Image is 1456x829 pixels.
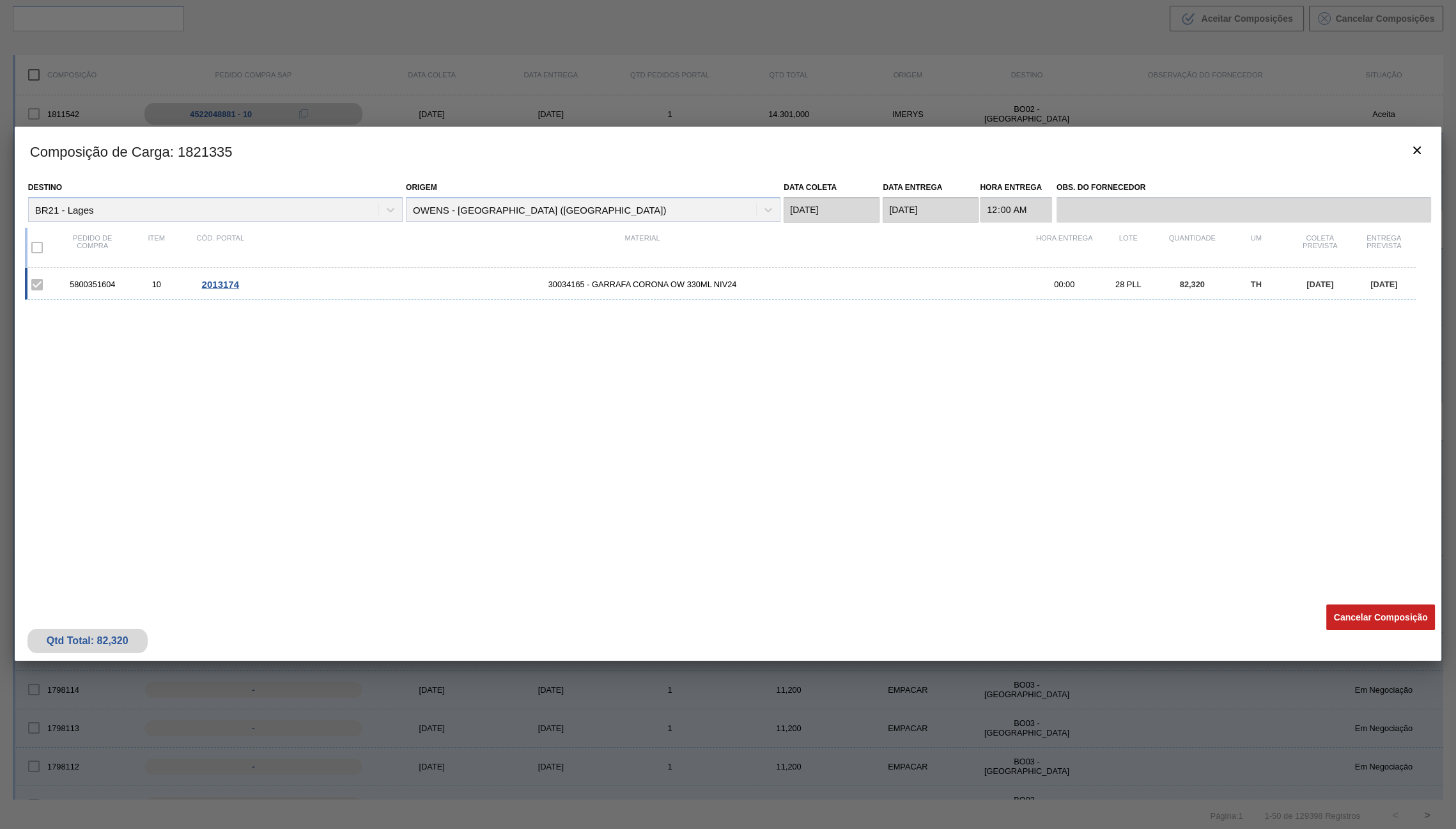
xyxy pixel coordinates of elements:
label: Obs. do Fornecedor [1057,178,1431,197]
div: 00:00 [1032,280,1096,289]
div: Item [125,234,189,261]
div: Hora Entrega [1032,234,1096,261]
label: Data coleta [784,183,837,192]
div: Quantidade [1160,234,1224,261]
h3: Composição de Carga : 1821335 [15,127,1441,175]
div: Lote [1096,234,1160,261]
div: Entrega Prevista [1352,234,1416,261]
span: 82,320 [1180,280,1205,289]
label: Destino [28,183,62,192]
label: Data entrega [883,183,942,192]
div: Ir para o Pedido [189,279,252,290]
span: 30034165 - GARRAFA CORONA OW 330ML NIV24 [252,280,1032,289]
span: [DATE] [1370,280,1397,289]
div: Pedido de compra [61,234,125,261]
button: Cancelar Composição [1326,604,1435,630]
div: Coleta Prevista [1288,234,1352,261]
div: 28 PLL [1096,280,1160,289]
span: [DATE] [1306,280,1333,289]
div: 10 [125,280,189,289]
label: Hora Entrega [980,178,1052,197]
span: 2013174 [202,279,239,290]
div: Material [252,234,1032,261]
div: Qtd Total: 82,320 [37,635,138,647]
label: Origem [406,183,437,192]
div: 5800351604 [61,280,125,289]
input: dd/mm/yyyy [784,197,879,223]
input: dd/mm/yyyy [883,197,979,223]
div: UM [1224,234,1288,261]
span: TH [1251,280,1262,289]
div: Cód. Portal [189,234,252,261]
